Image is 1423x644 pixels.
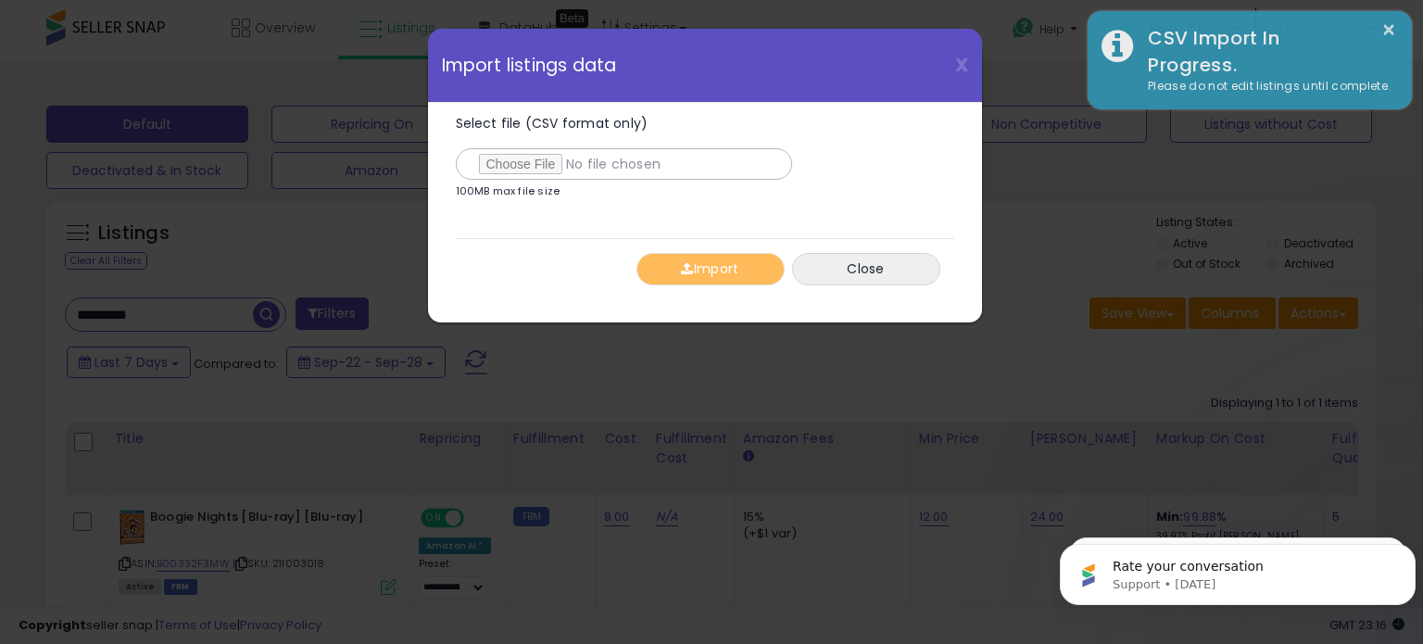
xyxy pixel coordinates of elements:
[792,253,940,285] button: Close
[955,52,968,78] span: X
[456,186,560,196] p: 100MB max file size
[1381,19,1396,42] button: ×
[442,57,617,74] span: Import listings data
[1134,78,1398,95] div: Please do not edit listings until complete.
[1134,25,1398,78] div: CSV Import In Progress.
[1052,505,1423,635] iframe: Intercom notifications message
[636,253,785,285] button: Import
[456,114,649,133] span: Select file (CSV format only)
